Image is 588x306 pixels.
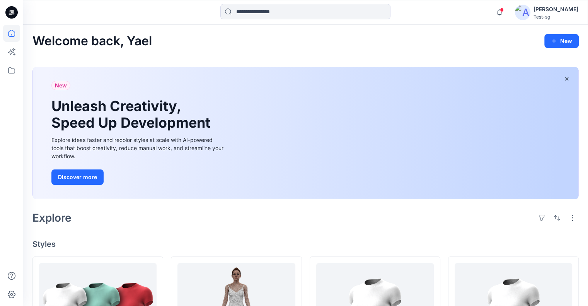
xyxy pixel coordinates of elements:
[51,169,104,185] button: Discover more
[55,81,67,90] span: New
[32,212,72,224] h2: Explore
[51,136,225,160] div: Explore ideas faster and recolor styles at scale with AI-powered tools that boost creativity, red...
[51,98,214,131] h1: Unleash Creativity, Speed Up Development
[544,34,579,48] button: New
[533,5,578,14] div: [PERSON_NAME]
[515,5,530,20] img: avatar
[51,169,225,185] a: Discover more
[32,34,152,48] h2: Welcome back, Yael
[533,14,578,20] div: Test-sg
[32,239,579,249] h4: Styles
